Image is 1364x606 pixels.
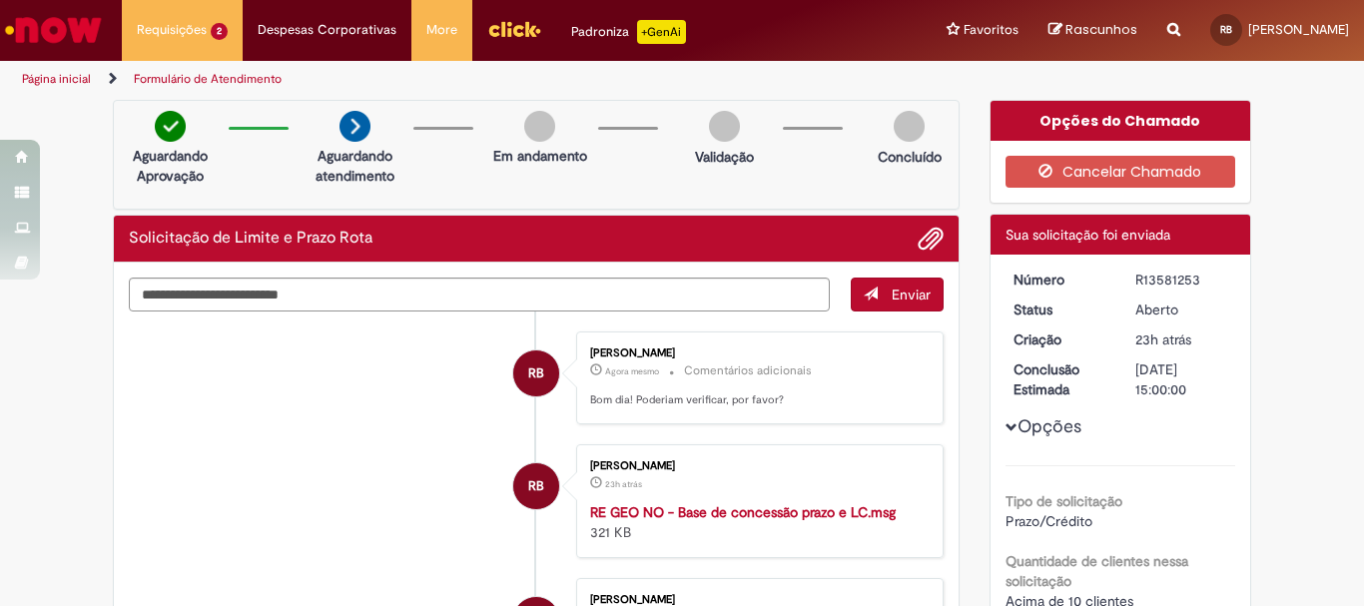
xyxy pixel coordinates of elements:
[528,349,544,397] span: RB
[15,61,895,98] ul: Trilhas de página
[1135,330,1191,348] span: 23h atrás
[1135,359,1228,399] div: [DATE] 15:00:00
[137,20,207,40] span: Requisições
[605,365,659,377] span: Agora mesmo
[709,111,740,142] img: img-circle-grey.png
[590,503,896,521] a: RE GEO NO - Base de concessão prazo e LC.msg
[964,20,1019,40] span: Favoritos
[892,286,931,303] span: Enviar
[851,278,944,311] button: Enviar
[487,14,541,44] img: click_logo_yellow_360x200.png
[1006,226,1170,244] span: Sua solicitação foi enviada
[340,111,370,142] img: arrow-next.png
[695,147,754,167] p: Validação
[590,392,923,408] p: Bom dia! Poderiam verificar, por favor?
[1220,23,1232,36] span: RB
[590,347,923,359] div: [PERSON_NAME]
[524,111,555,142] img: img-circle-grey.png
[1006,492,1122,510] b: Tipo de solicitação
[211,23,228,40] span: 2
[684,362,812,379] small: Comentários adicionais
[918,226,944,252] button: Adicionar anexos
[637,20,686,44] p: +GenAi
[2,10,105,50] img: ServiceNow
[258,20,396,40] span: Despesas Corporativas
[605,478,642,490] span: 23h atrás
[590,594,923,606] div: [PERSON_NAME]
[134,71,282,87] a: Formulário de Atendimento
[1065,20,1137,39] span: Rascunhos
[528,462,544,510] span: RB
[22,71,91,87] a: Página inicial
[1135,330,1191,348] time: 30/09/2025 12:29:20
[1135,300,1228,319] div: Aberto
[493,146,587,166] p: Em andamento
[1006,512,1092,530] span: Prazo/Crédito
[999,359,1121,399] dt: Conclusão Estimada
[605,365,659,377] time: 01/10/2025 11:50:38
[999,300,1121,319] dt: Status
[590,460,923,472] div: [PERSON_NAME]
[991,101,1251,141] div: Opções do Chamado
[513,463,559,509] div: Raimundo Nonato Feitosa De Brito
[999,270,1121,290] dt: Número
[590,502,923,542] div: 321 KB
[1135,270,1228,290] div: R13581253
[307,146,403,186] p: Aguardando atendimento
[605,478,642,490] time: 30/09/2025 12:29:16
[894,111,925,142] img: img-circle-grey.png
[1248,21,1349,38] span: [PERSON_NAME]
[1006,552,1188,590] b: Quantidade de clientes nessa solicitação
[129,278,830,311] textarea: Digite sua mensagem aqui...
[878,147,942,167] p: Concluído
[129,230,372,248] h2: Solicitação de Limite e Prazo Rota Histórico de tíquete
[426,20,457,40] span: More
[999,329,1121,349] dt: Criação
[1135,329,1228,349] div: 30/09/2025 12:29:20
[1006,156,1236,188] button: Cancelar Chamado
[122,146,219,186] p: Aguardando Aprovação
[155,111,186,142] img: check-circle-green.png
[1048,21,1137,40] a: Rascunhos
[571,20,686,44] div: Padroniza
[513,350,559,396] div: Raimundo Nonato Feitosa De Brito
